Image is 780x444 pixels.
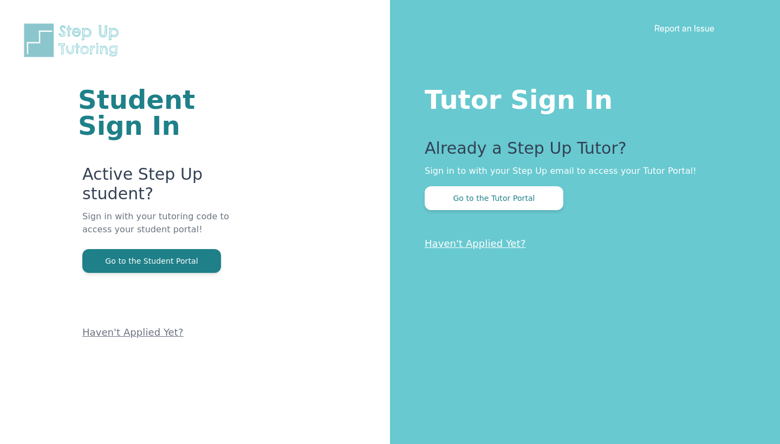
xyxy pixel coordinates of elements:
[22,22,126,59] img: Step Up Tutoring horizontal logo
[78,87,260,139] h1: Student Sign In
[82,256,221,266] a: Go to the Student Portal
[425,186,563,210] button: Go to the Tutor Portal
[425,165,737,178] p: Sign in to with your Step Up email to access your Tutor Portal!
[654,23,714,34] a: Report an Issue
[425,139,737,165] p: Already a Step Up Tutor?
[425,82,737,113] h1: Tutor Sign In
[82,327,184,338] a: Haven't Applied Yet?
[425,193,563,203] a: Go to the Tutor Portal
[82,249,221,273] button: Go to the Student Portal
[82,165,260,210] p: Active Step Up student?
[82,210,260,249] p: Sign in with your tutoring code to access your student portal!
[425,238,526,249] a: Haven't Applied Yet?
